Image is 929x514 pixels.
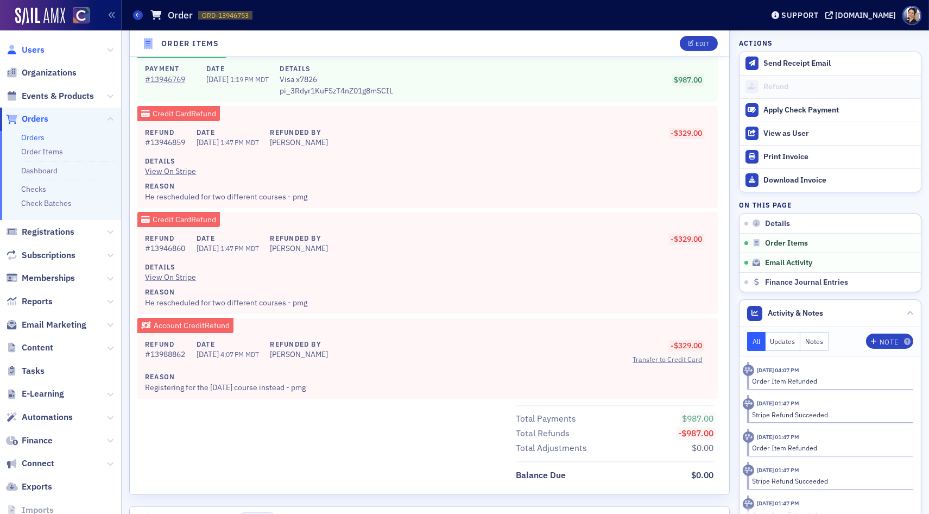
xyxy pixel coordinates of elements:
span: Registrations [22,226,74,238]
div: Edit [696,41,709,47]
time: 6/25/2025 01:47 PM [757,499,799,507]
h4: Order Items [161,38,219,49]
div: Credit Card Refund [137,212,220,227]
div: pi_3Rdyr1KuFSzT4nZ01g8mSCIL [280,64,393,96]
a: Orders [6,113,48,125]
span: Subscriptions [22,249,75,261]
h4: Refunded By [270,233,328,243]
span: -$329.00 [671,128,703,138]
span: 1:19 PM [230,75,254,84]
h4: Payment [145,64,195,73]
a: E-Learning [6,388,64,400]
div: [PERSON_NAME] [270,243,328,254]
a: Exports [6,481,52,493]
span: 4:07 PM [220,350,244,359]
h4: Date [197,233,258,243]
span: -$329.00 [671,341,703,350]
span: Orders [22,113,48,125]
span: Total Adjustments [516,442,591,455]
span: Content [22,342,53,354]
span: MDT [244,244,259,253]
div: Total Payments [516,412,577,425]
span: Order Items [765,239,808,248]
span: $0.00 [692,442,714,453]
a: Tasks [6,365,45,377]
div: Download Invoice [763,175,915,185]
h4: Refunded By [270,339,328,349]
div: # 13946859 [145,137,185,148]
time: 8/5/2025 04:07 PM [757,366,799,374]
div: Account Credit Refund [137,318,233,333]
div: [DOMAIN_NAME] [835,10,896,20]
span: Organizations [22,67,77,79]
span: -$987.00 [679,428,714,438]
div: Order Item Refunded [753,443,906,453]
div: Total Adjustments [516,442,587,455]
a: Users [6,44,45,56]
div: # 13946860 [145,243,185,254]
a: Automations [6,411,73,423]
h4: On this page [739,200,921,210]
h4: Refund [145,233,185,243]
span: E-Learning [22,388,64,400]
h4: Date [197,339,258,349]
a: Subscriptions [6,249,75,261]
button: Send Receipt Email [740,52,921,75]
div: Credit Card Refund [137,106,220,121]
a: View On Stripe [145,272,703,283]
div: Send Receipt Email [763,59,915,68]
div: Activity [743,365,754,376]
span: $987.00 [682,413,714,424]
a: Registrations [6,226,74,238]
span: MDT [244,138,259,147]
a: View Homepage [65,7,90,26]
h4: Reason [145,181,703,191]
div: View as User [763,129,915,139]
h4: Date [197,127,258,137]
time: 6/25/2025 01:47 PM [757,399,799,407]
h4: Actions [739,38,773,48]
a: View On Stripe [145,166,703,177]
div: Activity [743,398,754,410]
div: Stripe Refund Succeeded [753,410,906,419]
h4: Details [145,262,703,272]
h4: Refund [145,127,185,137]
span: Memberships [22,272,75,284]
div: Note [880,339,898,345]
span: MDT [244,350,259,359]
time: 6/25/2025 01:47 PM [757,433,799,441]
span: Transfer to Credit Card [633,354,703,364]
div: [PERSON_NAME] [270,137,328,148]
span: Total Payments [516,412,580,425]
span: MDT [254,75,269,84]
h4: Date [206,64,268,73]
span: [DATE] [197,137,220,147]
div: He rescheduled for two different courses - pmg [145,181,703,202]
span: [DATE] [206,74,230,84]
a: Order Items [21,147,63,156]
a: Download Invoice [740,168,921,192]
span: [DATE] [197,349,220,359]
h4: Details [280,64,393,73]
a: Events & Products [6,90,94,102]
span: Tasks [22,365,45,377]
div: Activity [743,465,754,476]
a: #13946769 [145,74,195,85]
a: Connect [6,457,54,469]
button: Apply Check Payment [740,98,921,122]
span: Automations [22,411,73,423]
div: Apply Check Payment [763,105,915,115]
span: [DATE] [197,243,220,253]
h4: Reason [145,287,703,297]
div: Activity [743,498,754,510]
a: Memberships [6,272,75,284]
a: SailAMX [15,8,65,25]
div: Order Item Refunded [753,376,906,386]
span: ORD-13946753 [202,11,249,20]
a: Print Invoice [740,145,921,168]
span: Finance [22,435,53,447]
span: Reports [22,296,53,308]
button: View as User [740,122,921,145]
span: Activity & Notes [768,308,824,319]
a: Finance [6,435,53,447]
